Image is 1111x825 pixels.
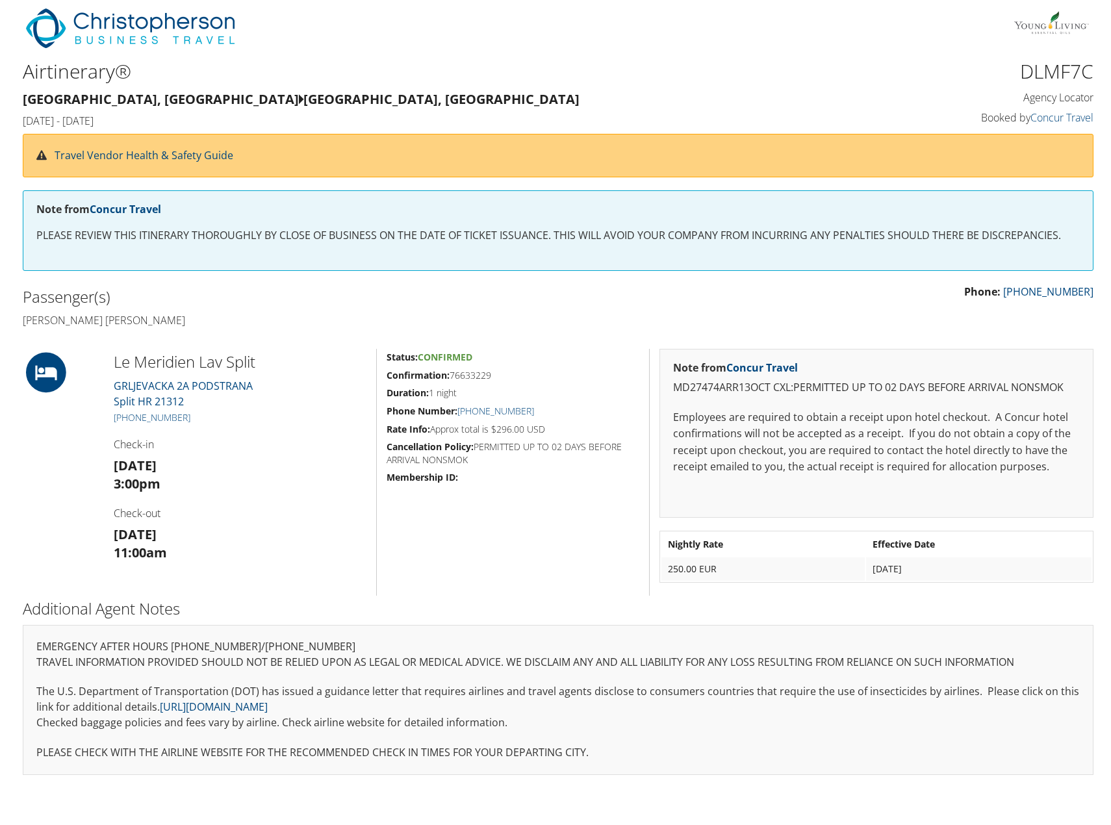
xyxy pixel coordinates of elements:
a: Concur Travel [90,200,161,214]
a: [PHONE_NUMBER] [1003,283,1093,297]
strong: 11:00am [114,542,167,559]
h2: Le Meridien Lav Split [114,349,367,371]
h4: [PERSON_NAME] [PERSON_NAME] [23,311,548,325]
h4: Booked by [841,108,1094,123]
h4: Agency Locator [841,88,1094,103]
strong: Rate Info: [387,421,430,433]
h4: Check-in [114,435,367,450]
strong: Phone: [964,283,1001,297]
a: GRLJEVACKA 2A PODSTRANASplit HR 21312 [114,377,253,407]
th: Nightly Rate [661,531,865,554]
strong: Duration: [387,385,429,397]
h5: Approx total is $296.00 USD [387,421,639,434]
a: Concur Travel [726,359,798,373]
h5: 76633229 [387,367,639,380]
a: [PHONE_NUMBER] [114,409,190,422]
p: Employees are required to obtain a receipt upon hotel checkout. A Concur hotel confirmations will... [673,407,1080,474]
h4: Check-out [114,504,367,518]
p: PLEASE CHECK WITH THE AIRLINE WEBSITE FOR THE RECOMMENDED CHECK IN TIMES FOR YOUR DEPARTING CITY. [36,742,1080,759]
strong: Cancellation Policy: [387,438,474,451]
a: [PHONE_NUMBER] [457,403,534,415]
h4: [DATE] - [DATE] [23,112,821,126]
td: 250.00 EUR [661,555,865,579]
p: MD27474ARR13OCT CXL:PERMITTED UP TO 02 DAYS BEFORE ARRIVAL NONSMOK [673,377,1080,394]
th: Effective Date [866,531,1092,554]
h5: 1 night [387,385,639,398]
h2: Passenger(s) [23,284,548,306]
strong: Status: [387,349,418,361]
h1: DLMF7C [841,56,1094,83]
strong: Phone Number: [387,403,457,415]
strong: Note from [36,200,161,214]
strong: 3:00pm [114,473,160,490]
h1: Airtinerary® [23,56,821,83]
span: Confirmed [418,349,472,361]
strong: [GEOGRAPHIC_DATA], [GEOGRAPHIC_DATA] [GEOGRAPHIC_DATA], [GEOGRAPHIC_DATA] [23,88,580,106]
a: Travel Vendor Health & Safety Guide [55,146,233,160]
a: [URL][DOMAIN_NAME] [160,698,268,712]
h5: PERMITTED UP TO 02 DAYS BEFORE ARRIVAL NONSMOK [387,438,639,464]
strong: Note from [673,359,798,373]
div: EMERGENCY AFTER HOURS [PHONE_NUMBER]/[PHONE_NUMBER] The U.S. Department of Transportation (DOT) h... [23,623,1093,773]
strong: [DATE] [114,455,157,472]
strong: Confirmation: [387,367,450,379]
p: Checked baggage policies and fees vary by airline. Check airline website for detailed information. [36,713,1080,730]
p: PLEASE REVIEW THIS ITINERARY THOROUGHLY BY CLOSE OF BUSINESS ON THE DATE OF TICKET ISSUANCE. THIS... [36,225,1080,242]
strong: Membership ID: [387,469,458,481]
strong: [DATE] [114,524,157,541]
p: TRAVEL INFORMATION PROVIDED SHOULD NOT BE RELIED UPON AS LEGAL OR MEDICAL ADVICE. WE DISCLAIM ANY... [36,652,1080,669]
td: [DATE] [866,555,1092,579]
h2: Additional Agent Notes [23,596,1093,618]
a: Concur Travel [1030,108,1093,123]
